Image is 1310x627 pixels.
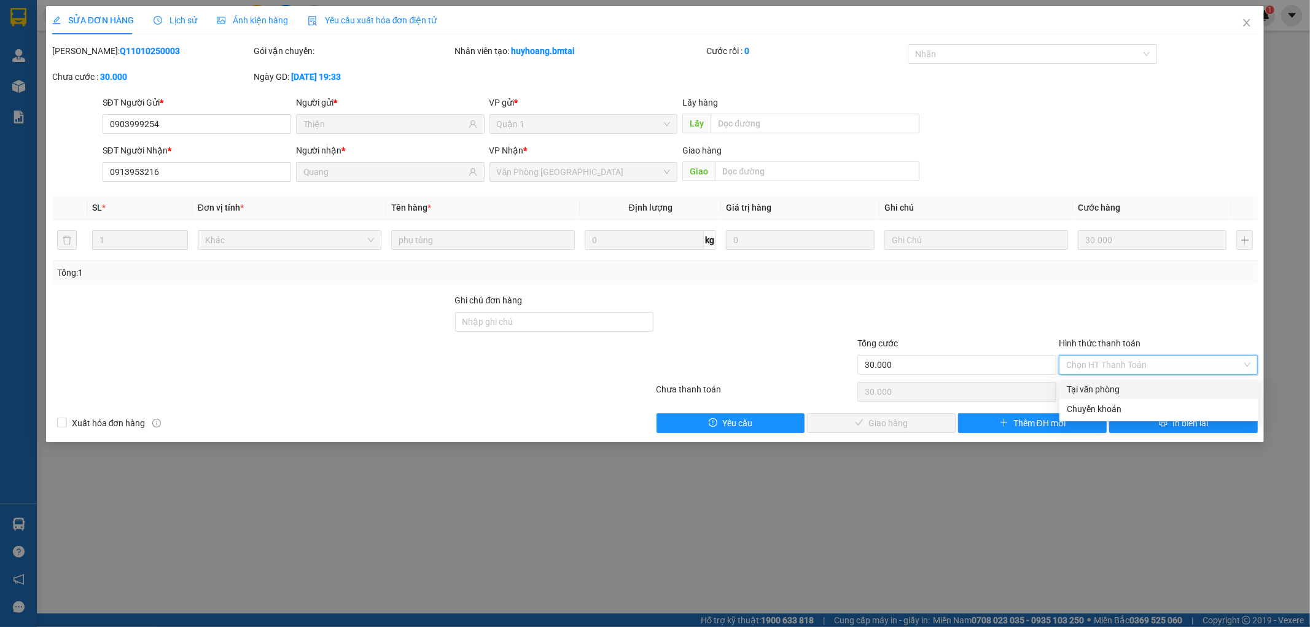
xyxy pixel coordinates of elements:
[726,203,771,212] span: Giá trị hàng
[52,15,134,25] span: SỬA ĐƠN HÀNG
[52,44,251,58] div: [PERSON_NAME]:
[296,96,485,109] div: Người gửi
[296,144,485,157] div: Người nhận
[217,15,288,25] span: Ảnh kiện hàng
[455,295,523,305] label: Ghi chú đơn hàng
[704,230,716,250] span: kg
[103,144,291,157] div: SĐT Người Nhận
[154,16,162,25] span: clock-circle
[52,70,251,84] div: Chưa cước :
[497,163,671,181] span: Văn Phòng Đà Lạt
[682,98,718,107] span: Lấy hàng
[1172,416,1208,430] span: In biên lai
[682,114,711,133] span: Lấy
[706,44,905,58] div: Cước rồi :
[657,413,805,433] button: exclamation-circleYêu cầu
[52,16,61,25] span: edit
[308,16,318,26] img: icon
[1067,402,1251,416] div: Chuyển khoản
[857,338,898,348] span: Tổng cước
[1078,203,1120,212] span: Cước hàng
[722,416,752,430] span: Yêu cầu
[391,203,431,212] span: Tên hàng
[629,203,673,212] span: Định lượng
[884,230,1068,250] input: Ghi Chú
[1059,338,1140,348] label: Hình thức thanh toán
[100,72,127,82] b: 30.000
[57,230,77,250] button: delete
[291,72,341,82] b: [DATE] 19:33
[807,413,956,433] button: checkGiao hàng
[682,146,722,155] span: Giao hàng
[512,46,575,56] b: huyhoang.bmtai
[489,146,524,155] span: VP Nhận
[879,196,1073,220] th: Ghi chú
[198,203,244,212] span: Đơn vị tính
[715,162,919,181] input: Dọc đường
[455,312,654,332] input: Ghi chú đơn hàng
[254,70,453,84] div: Ngày GD:
[655,383,857,404] div: Chưa thanh toán
[154,15,197,25] span: Lịch sử
[1236,230,1253,250] button: plus
[308,15,437,25] span: Yêu cầu xuất hóa đơn điện tử
[1159,418,1168,428] span: printer
[57,266,505,279] div: Tổng: 1
[1013,416,1066,430] span: Thêm ĐH mới
[1000,418,1008,428] span: plus
[1230,6,1264,41] button: Close
[1109,413,1258,433] button: printerIn biên lai
[469,120,477,128] span: user
[469,168,477,176] span: user
[1066,356,1250,374] span: Chọn HT Thanh Toán
[205,231,374,249] span: Khác
[711,114,919,133] input: Dọc đường
[92,203,102,212] span: SL
[1067,383,1251,396] div: Tại văn phòng
[497,115,671,133] span: Quận 1
[152,419,161,427] span: info-circle
[67,416,150,430] span: Xuất hóa đơn hàng
[120,46,180,56] b: Q11010250003
[391,230,575,250] input: VD: Bàn, Ghế
[709,418,717,428] span: exclamation-circle
[489,96,678,109] div: VP gửi
[1078,230,1226,250] input: 0
[217,16,225,25] span: picture
[303,165,466,179] input: Tên người nhận
[303,117,466,131] input: Tên người gửi
[958,413,1107,433] button: plusThêm ĐH mới
[455,44,704,58] div: Nhân viên tạo:
[682,162,715,181] span: Giao
[1242,18,1252,28] span: close
[744,46,749,56] b: 0
[726,230,875,250] input: 0
[254,44,453,58] div: Gói vận chuyển:
[103,96,291,109] div: SĐT Người Gửi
